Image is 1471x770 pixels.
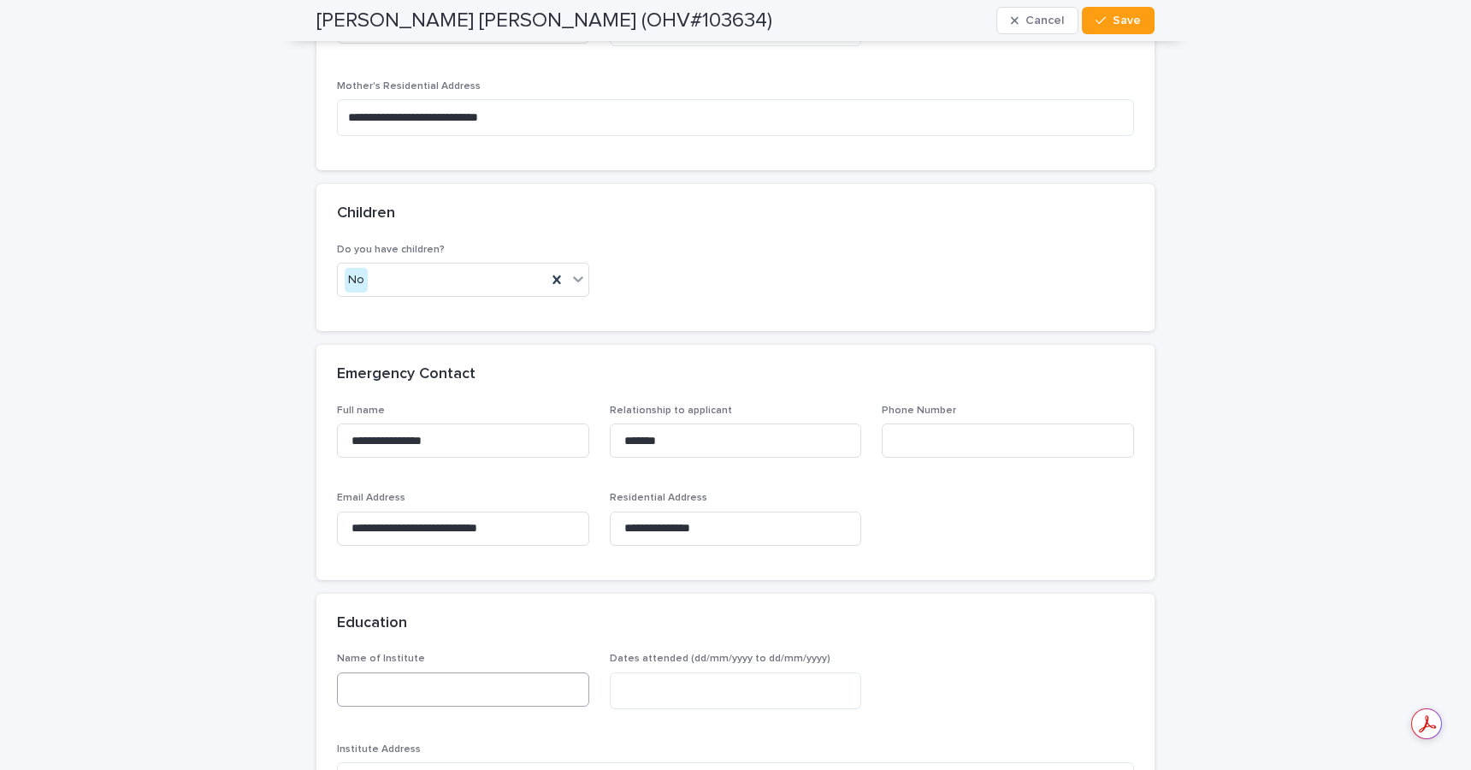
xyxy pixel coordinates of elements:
h2: Emergency Contact [337,365,476,384]
span: Full name [337,406,385,416]
span: Institute Address [337,744,421,755]
div: No [345,268,368,293]
button: Cancel [996,7,1078,34]
button: Save [1082,7,1155,34]
span: Residential Address [610,493,707,503]
h2: [PERSON_NAME] [PERSON_NAME] (OHV#103634) [316,9,772,33]
span: Relationship to applicant [610,406,732,416]
span: Do you have children? [337,245,445,255]
span: Mother's Residential Address [337,81,481,92]
span: Phone Number [882,406,956,416]
span: Name of Institute [337,654,425,664]
span: Dates attended (dd/mm/yyyy to dd/mm/yyyy) [610,654,830,664]
h2: Education [337,614,407,633]
h2: Children [337,204,395,223]
span: Cancel [1025,15,1064,27]
span: Save [1113,15,1141,27]
span: Email Address [337,493,405,503]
